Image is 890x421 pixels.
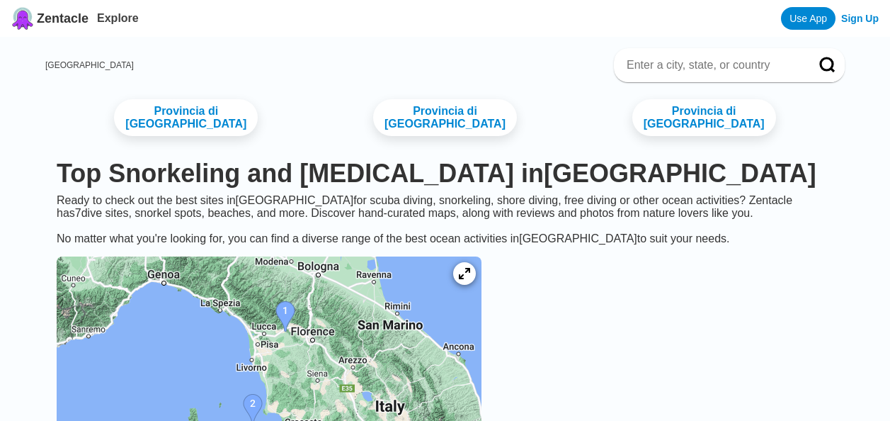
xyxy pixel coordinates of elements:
[632,99,776,136] a: Provincia di [GEOGRAPHIC_DATA]
[781,7,835,30] a: Use App
[37,11,89,26] span: Zentacle
[11,7,34,30] img: Zentacle logo
[114,99,258,136] a: Provincia di [GEOGRAPHIC_DATA]
[97,12,139,24] a: Explore
[373,99,517,136] a: Provincia di [GEOGRAPHIC_DATA]
[625,58,799,72] input: Enter a city, state, or country
[841,13,879,24] a: Sign Up
[11,7,89,30] a: Zentacle logoZentacle
[45,194,845,245] div: Ready to check out the best sites in [GEOGRAPHIC_DATA] for scuba diving, snorkeling, shore diving...
[45,60,134,70] a: [GEOGRAPHIC_DATA]
[57,159,833,189] h1: Top Snorkeling and [MEDICAL_DATA] in [GEOGRAPHIC_DATA]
